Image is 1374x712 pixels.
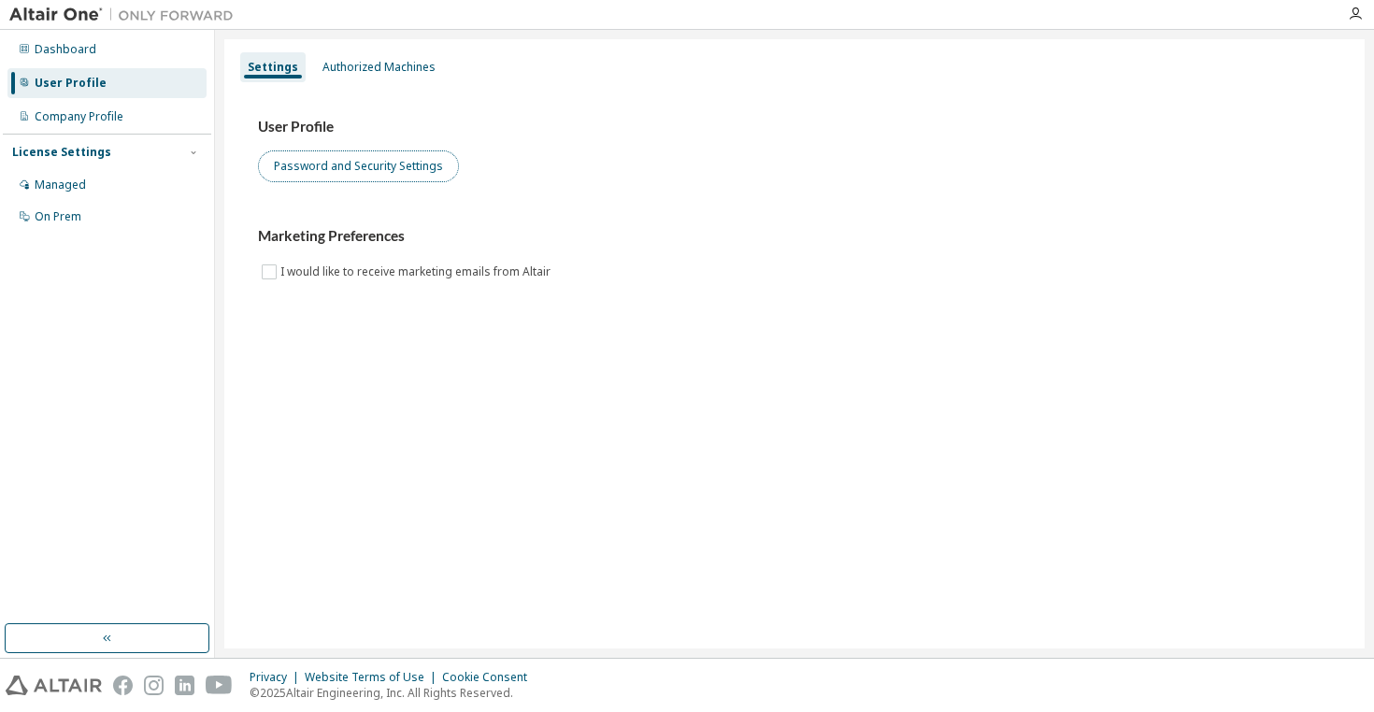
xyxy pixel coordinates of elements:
[9,6,243,24] img: Altair One
[35,209,81,224] div: On Prem
[258,150,459,182] button: Password and Security Settings
[35,76,107,91] div: User Profile
[35,42,96,57] div: Dashboard
[113,676,133,695] img: facebook.svg
[206,676,233,695] img: youtube.svg
[175,676,194,695] img: linkedin.svg
[248,60,298,75] div: Settings
[35,178,86,192] div: Managed
[258,118,1331,136] h3: User Profile
[250,670,305,685] div: Privacy
[305,670,442,685] div: Website Terms of Use
[35,109,123,124] div: Company Profile
[144,676,164,695] img: instagram.svg
[322,60,436,75] div: Authorized Machines
[280,261,554,283] label: I would like to receive marketing emails from Altair
[442,670,538,685] div: Cookie Consent
[250,685,538,701] p: © 2025 Altair Engineering, Inc. All Rights Reserved.
[258,227,1331,246] h3: Marketing Preferences
[12,145,111,160] div: License Settings
[6,676,102,695] img: altair_logo.svg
